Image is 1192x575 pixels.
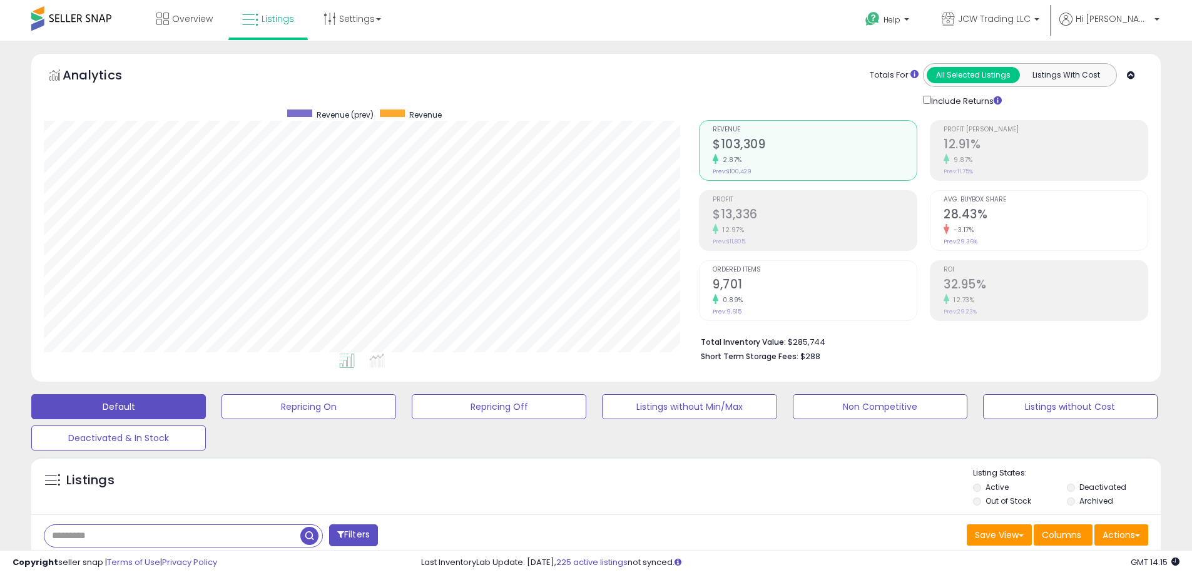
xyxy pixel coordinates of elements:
[701,351,798,362] b: Short Term Storage Fees:
[1131,556,1179,568] span: 2025-08-15 14:15 GMT
[967,524,1032,546] button: Save View
[958,13,1031,25] span: JCW Trading LLC
[949,225,974,235] small: -3.17%
[13,556,58,568] strong: Copyright
[713,168,751,175] small: Prev: $100,429
[914,93,1017,108] div: Include Returns
[31,394,206,419] button: Default
[870,69,919,81] div: Totals For
[1034,524,1093,546] button: Columns
[31,425,206,450] button: Deactivated & In Stock
[701,337,786,347] b: Total Inventory Value:
[713,277,917,294] h2: 9,701
[262,13,294,25] span: Listings
[718,295,743,305] small: 0.89%
[602,394,777,419] button: Listings without Min/Max
[1079,482,1126,492] label: Deactivated
[1019,67,1113,83] button: Listings With Cost
[162,556,217,568] a: Privacy Policy
[713,196,917,203] span: Profit
[63,66,146,87] h5: Analytics
[855,2,922,41] a: Help
[421,557,1179,569] div: Last InventoryLab Update: [DATE], not synced.
[986,496,1031,506] label: Out of Stock
[944,238,977,245] small: Prev: 29.36%
[317,109,374,120] span: Revenue (prev)
[884,14,900,25] span: Help
[172,13,213,25] span: Overview
[409,109,442,120] span: Revenue
[718,225,744,235] small: 12.97%
[944,267,1148,273] span: ROI
[1079,496,1113,506] label: Archived
[865,11,880,27] i: Get Help
[944,137,1148,154] h2: 12.91%
[1042,529,1081,541] span: Columns
[718,155,742,165] small: 2.87%
[713,126,917,133] span: Revenue
[944,277,1148,294] h2: 32.95%
[1094,524,1148,546] button: Actions
[713,137,917,154] h2: $103,309
[944,207,1148,224] h2: 28.43%
[944,308,977,315] small: Prev: 29.23%
[944,168,973,175] small: Prev: 11.75%
[944,196,1148,203] span: Avg. Buybox Share
[701,333,1139,349] li: $285,744
[13,557,217,569] div: seller snap | |
[949,155,973,165] small: 9.87%
[713,207,917,224] h2: $13,336
[973,467,1161,479] p: Listing States:
[1076,13,1151,25] span: Hi [PERSON_NAME]
[983,394,1158,419] button: Listings without Cost
[329,524,378,546] button: Filters
[986,482,1009,492] label: Active
[412,394,586,419] button: Repricing Off
[1059,13,1159,41] a: Hi [PERSON_NAME]
[949,295,974,305] small: 12.73%
[793,394,967,419] button: Non Competitive
[713,308,741,315] small: Prev: 9,615
[927,67,1020,83] button: All Selected Listings
[713,238,745,245] small: Prev: $11,805
[713,267,917,273] span: Ordered Items
[66,472,115,489] h5: Listings
[944,126,1148,133] span: Profit [PERSON_NAME]
[107,556,160,568] a: Terms of Use
[556,556,628,568] a: 225 active listings
[800,350,820,362] span: $288
[222,394,396,419] button: Repricing On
